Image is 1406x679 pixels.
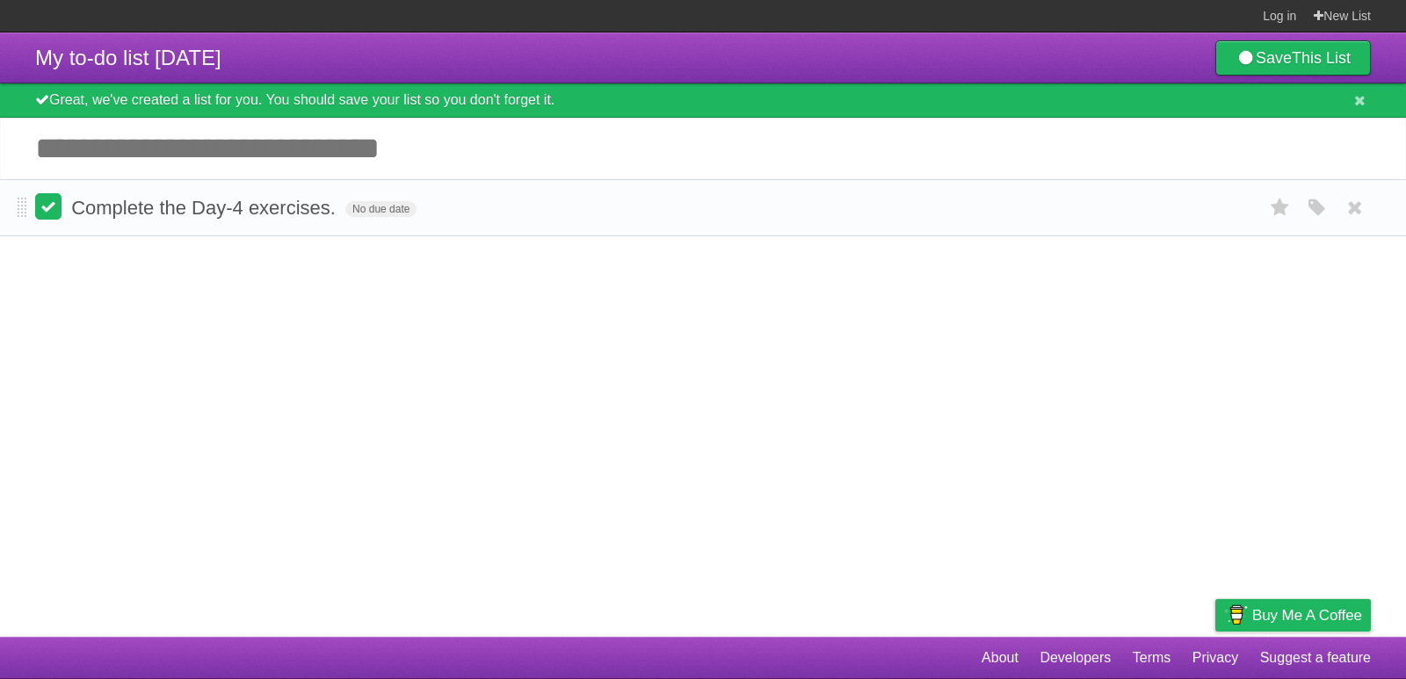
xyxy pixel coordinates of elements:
a: Suggest a feature [1260,641,1371,675]
span: Buy me a coffee [1252,600,1362,631]
a: Buy me a coffee [1215,599,1371,632]
a: About [982,641,1018,675]
label: Star task [1264,193,1297,222]
a: Terms [1133,641,1171,675]
a: Developers [1040,641,1111,675]
a: SaveThis List [1215,40,1371,76]
span: No due date [345,201,417,217]
img: Buy me a coffee [1224,600,1248,630]
a: Privacy [1192,641,1238,675]
span: My to-do list [DATE] [35,46,221,69]
span: Complete the Day-4 exercises. [71,197,340,219]
b: This List [1292,49,1351,67]
label: Done [35,193,62,220]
